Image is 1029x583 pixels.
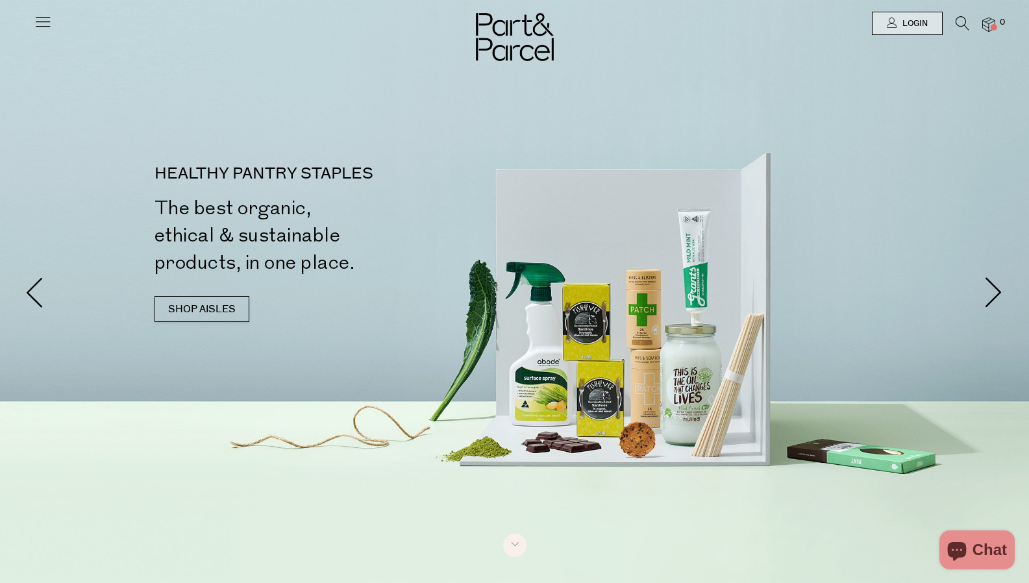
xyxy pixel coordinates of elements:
a: SHOP AISLES [155,296,249,322]
a: 0 [982,18,995,31]
a: Login [872,12,943,35]
span: Login [899,18,928,29]
inbox-online-store-chat: Shopify online store chat [936,530,1019,573]
h2: The best organic, ethical & sustainable products, in one place. [155,195,520,277]
span: 0 [997,17,1008,29]
p: HEALTHY PANTRY STAPLES [155,166,520,182]
img: Part&Parcel [476,13,554,61]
